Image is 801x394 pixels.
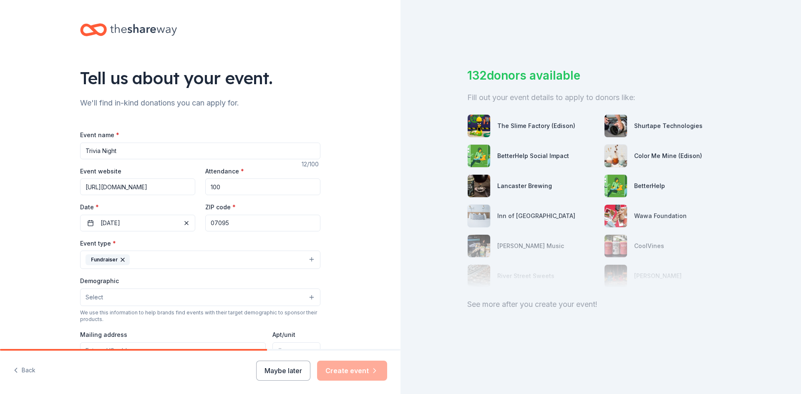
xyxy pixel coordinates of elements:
button: Select [80,289,320,306]
div: We'll find in-kind donations you can apply for. [80,96,320,110]
button: Fundraiser [80,251,320,269]
label: Event website [80,167,121,176]
button: Maybe later [256,361,310,381]
img: photo for Shurtape Technologies [605,115,627,137]
div: BetterHelp Social Impact [497,151,569,161]
input: Enter a US address [80,342,266,359]
div: See more after you create your event! [467,298,734,311]
div: Tell us about your event. [80,66,320,90]
div: 12 /100 [302,159,320,169]
img: photo for The Slime Factory (Edison) [468,115,490,137]
div: Color Me Mine (Edison) [634,151,702,161]
img: photo for BetterHelp Social Impact [468,145,490,167]
input: 12345 (U.S. only) [205,215,320,231]
div: BetterHelp [634,181,665,191]
div: 132 donors available [467,67,734,84]
img: photo for BetterHelp [605,175,627,197]
input: # [272,342,320,359]
button: Back [13,362,35,379]
label: Event name [80,131,119,139]
label: Demographic [80,277,119,285]
div: We use this information to help brands find events with their target demographic to sponsor their... [80,309,320,323]
input: https://www... [80,178,195,195]
button: [DATE] [80,215,195,231]
label: Apt/unit [272,331,295,339]
span: Select [86,292,103,302]
label: Date [80,203,195,211]
div: Fundraiser [86,254,130,265]
label: Mailing address [80,331,127,339]
label: Event type [80,239,116,248]
input: Spring Fundraiser [80,143,320,159]
div: Shurtape Technologies [634,121,703,131]
img: photo for Lancaster Brewing [468,175,490,197]
label: ZIP code [205,203,236,211]
img: photo for Color Me Mine (Edison) [605,145,627,167]
div: The Slime Factory (Edison) [497,121,575,131]
div: Fill out your event details to apply to donors like: [467,91,734,104]
input: 20 [205,178,320,195]
label: Attendance [205,167,244,176]
div: Lancaster Brewing [497,181,552,191]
